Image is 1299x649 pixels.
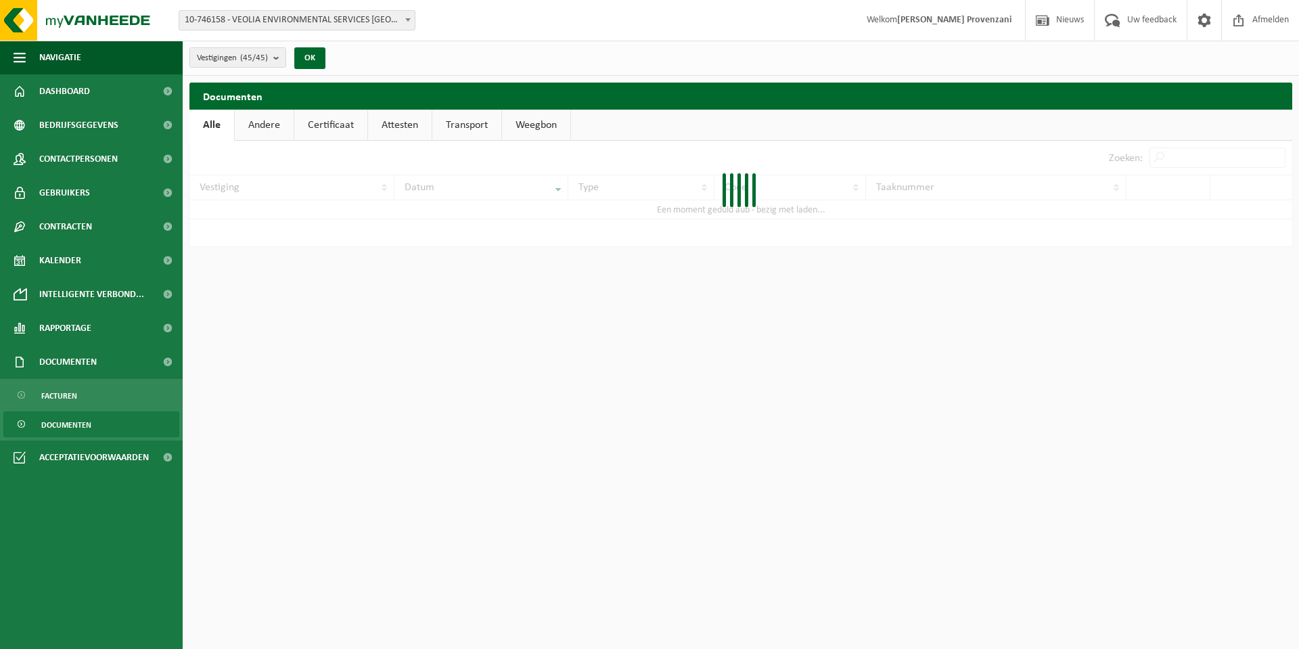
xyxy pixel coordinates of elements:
[294,110,367,141] a: Certificaat
[39,176,90,210] span: Gebruikers
[189,83,1292,109] h2: Documenten
[432,110,501,141] a: Transport
[39,41,81,74] span: Navigatie
[179,11,415,30] span: 10-746158 - VEOLIA ENVIRONMENTAL SERVICES WALLONIE - GRÂCE-HOLLOGNE
[39,74,90,108] span: Dashboard
[179,10,415,30] span: 10-746158 - VEOLIA ENVIRONMENTAL SERVICES WALLONIE - GRÂCE-HOLLOGNE
[39,345,97,379] span: Documenten
[368,110,432,141] a: Attesten
[897,15,1011,25] strong: [PERSON_NAME] Provenzani
[189,47,286,68] button: Vestigingen(45/45)
[39,441,149,474] span: Acceptatievoorwaarden
[502,110,570,141] a: Weegbon
[3,382,179,408] a: Facturen
[39,277,144,311] span: Intelligente verbond...
[240,53,268,62] count: (45/45)
[39,244,81,277] span: Kalender
[3,411,179,437] a: Documenten
[41,412,91,438] span: Documenten
[235,110,294,141] a: Andere
[39,108,118,142] span: Bedrijfsgegevens
[189,110,234,141] a: Alle
[41,383,77,409] span: Facturen
[197,48,268,68] span: Vestigingen
[39,311,91,345] span: Rapportage
[39,210,92,244] span: Contracten
[39,142,118,176] span: Contactpersonen
[294,47,325,69] button: OK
